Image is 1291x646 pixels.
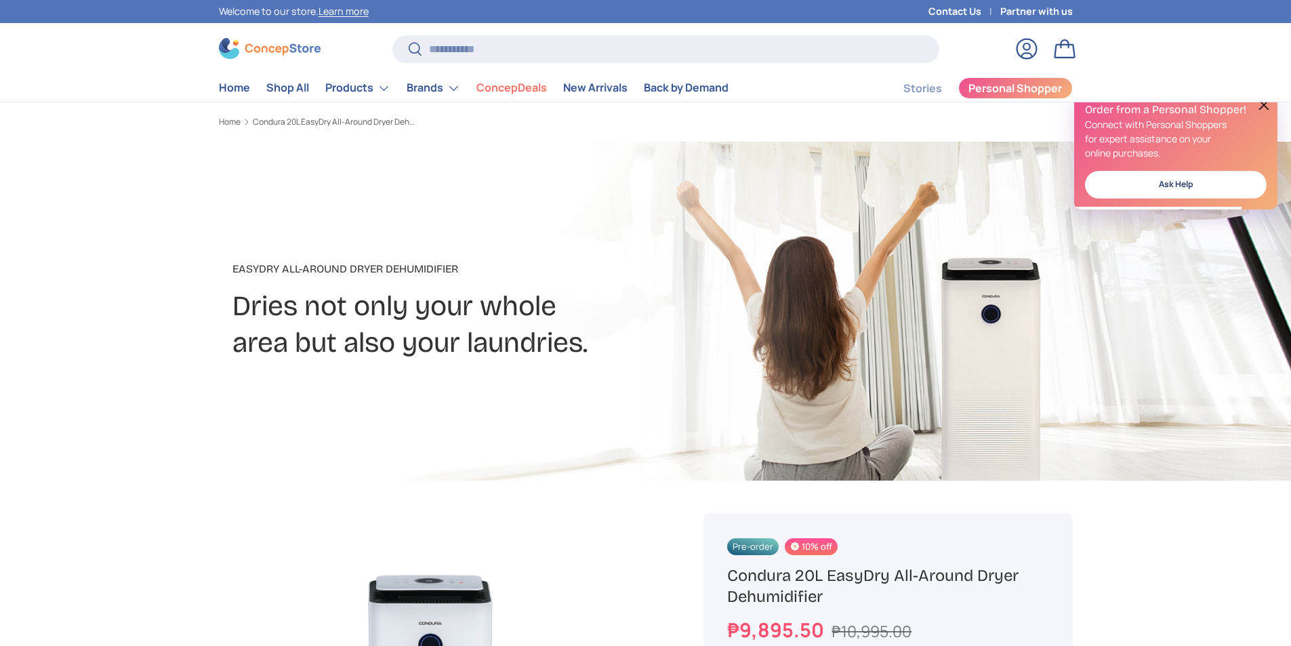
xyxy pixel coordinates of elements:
a: Ask Help [1085,171,1267,199]
h2: Dries not only your whole area but also your laundries. [232,288,753,361]
a: Home [219,118,241,126]
p: Connect with Personal Shoppers for expert assistance on your online purchases. [1085,117,1267,160]
a: Personal Shopper [958,77,1073,99]
a: Home [219,75,250,101]
a: New Arrivals [563,75,628,101]
a: Brands [407,75,460,102]
a: Shop All [266,75,309,101]
nav: Secondary [871,75,1073,102]
p: Welcome to our store. [219,4,369,19]
h1: Condura 20L EasyDry All-Around Dryer Dehumidifier [727,565,1048,607]
summary: Brands [398,75,468,102]
a: Condura 20L EasyDry All-Around Dryer Dehumidifier [253,118,415,126]
a: Products [325,75,390,102]
a: Contact Us [928,4,1000,19]
span: 10% off [785,538,838,555]
h2: Order from a Personal Shopper! [1085,102,1267,117]
a: Learn more [319,5,369,18]
a: Partner with us [1000,4,1073,19]
img: ConcepStore [219,38,321,59]
span: Pre-order [727,538,779,555]
a: Back by Demand [644,75,729,101]
span: Personal Shopper [968,83,1062,94]
summary: Products [317,75,398,102]
nav: Primary [219,75,729,102]
a: ConcepDeals [476,75,547,101]
a: Stories [903,75,942,102]
s: ₱10,995.00 [832,620,911,642]
strong: ₱9,895.50 [727,616,827,643]
nav: Breadcrumbs [219,116,672,128]
p: EasyDry All-Around Dryer Dehumidifier [232,261,753,277]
